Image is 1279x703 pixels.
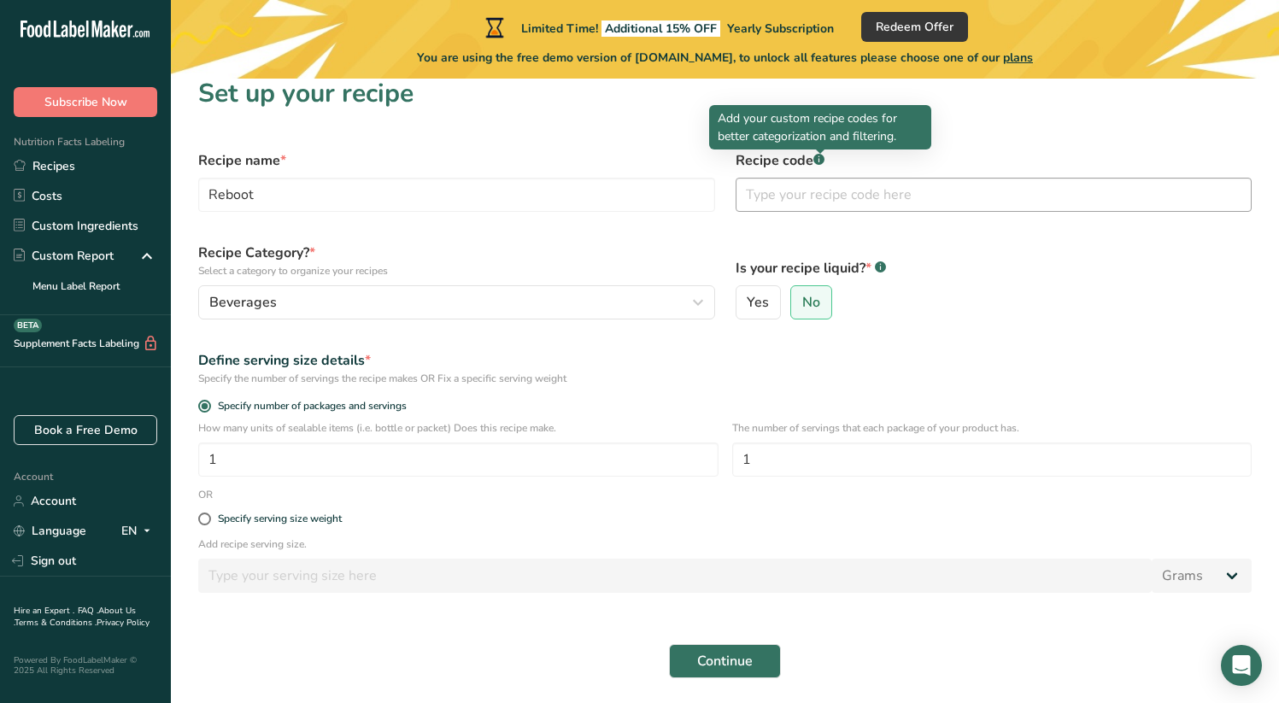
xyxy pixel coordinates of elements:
[14,415,157,445] a: Book a Free Demo
[121,521,157,542] div: EN
[198,536,1252,552] p: Add recipe serving size.
[802,294,820,311] span: No
[736,150,1253,171] label: Recipe code
[861,12,968,42] button: Redeem Offer
[209,292,277,313] span: Beverages
[198,178,715,212] input: Type your recipe name here
[198,243,715,278] label: Recipe Category?
[1003,50,1033,66] span: plans
[211,400,407,413] span: Specify number of packages and servings
[14,247,114,265] div: Custom Report
[1221,645,1262,686] div: Open Intercom Messenger
[876,18,953,36] span: Redeem Offer
[14,87,157,117] button: Subscribe Now
[198,74,1252,113] h1: Set up your recipe
[718,109,923,145] p: Add your custom recipe codes for better categorization and filtering.
[14,605,136,629] a: About Us .
[44,93,127,111] span: Subscribe Now
[198,420,719,436] p: How many units of sealable items (i.e. bottle or packet) Does this recipe make.
[15,617,97,629] a: Terms & Conditions .
[198,150,715,171] label: Recipe name
[97,617,150,629] a: Privacy Policy
[198,350,1252,371] div: Define serving size details
[732,420,1253,436] p: The number of servings that each package of your product has.
[747,294,769,311] span: Yes
[736,258,1253,278] label: Is your recipe liquid?
[198,371,1252,386] div: Specify the number of servings the recipe makes OR Fix a specific serving weight
[697,651,753,671] span: Continue
[417,49,1033,67] span: You are using the free demo version of [DOMAIN_NAME], to unlock all features please choose one of...
[669,644,781,678] button: Continue
[14,319,42,332] div: BETA
[14,605,74,617] a: Hire an Expert .
[482,17,834,38] div: Limited Time!
[198,285,715,319] button: Beverages
[218,513,342,525] div: Specify serving size weight
[736,178,1253,212] input: Type your recipe code here
[601,21,720,37] span: Additional 15% OFF
[198,559,1152,593] input: Type your serving size here
[14,655,157,676] div: Powered By FoodLabelMaker © 2025 All Rights Reserved
[198,263,715,278] p: Select a category to organize your recipes
[78,605,98,617] a: FAQ .
[188,487,223,502] div: OR
[14,516,86,546] a: Language
[727,21,834,37] span: Yearly Subscription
